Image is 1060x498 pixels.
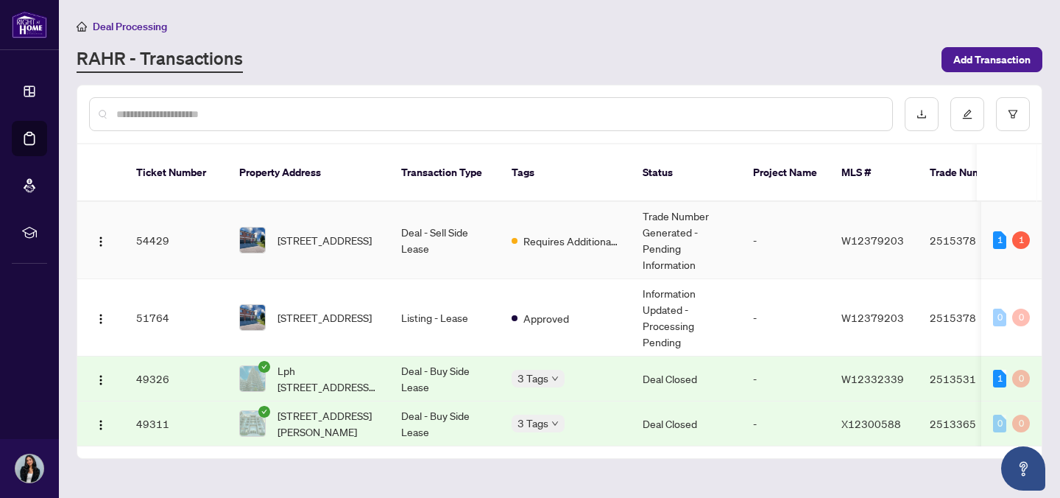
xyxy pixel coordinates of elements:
span: check-circle [258,361,270,373]
span: 3 Tags [517,415,548,432]
span: home [77,21,87,32]
span: Deal Processing [93,20,167,33]
th: Property Address [227,144,389,202]
span: down [551,420,559,427]
td: - [741,357,830,401]
span: Add Transaction [953,48,1031,71]
td: 49311 [124,401,227,446]
button: filter [996,97,1030,131]
th: Project Name [741,144,830,202]
td: 49326 [124,357,227,401]
div: 1 [1012,231,1030,249]
span: filter [1008,109,1018,119]
td: Deal - Buy Side Lease [389,401,500,446]
div: 0 [993,415,1006,432]
button: Logo [89,228,113,252]
div: 0 [1012,370,1030,387]
span: 3 Tags [517,370,548,387]
td: 54429 [124,202,227,279]
th: Tags [500,144,631,202]
div: 0 [1012,415,1030,432]
button: Add Transaction [941,47,1042,72]
span: [STREET_ADDRESS] [278,232,372,248]
a: RAHR - Transactions [77,46,243,73]
span: W12332339 [841,372,904,385]
button: Logo [89,412,113,435]
span: Lph [STREET_ADDRESS][PERSON_NAME] [278,362,378,395]
th: Ticket Number [124,144,227,202]
td: 2513365 [918,401,1021,446]
div: 0 [993,309,1006,326]
button: download [905,97,939,131]
th: Trade Number [918,144,1021,202]
td: Deal Closed [631,357,741,401]
img: thumbnail-img [240,366,265,391]
div: 1 [993,370,1006,387]
img: thumbnail-img [240,411,265,436]
td: Deal - Sell Side Lease [389,202,500,279]
span: W12379203 [841,234,904,247]
span: down [551,375,559,382]
img: Profile Icon [15,455,43,483]
span: [STREET_ADDRESS][PERSON_NAME] [278,407,378,440]
td: Trade Number Generated - Pending Information [631,202,741,279]
img: thumbnail-img [240,228,265,253]
img: logo [12,11,47,38]
td: Information Updated - Processing Pending [631,279,741,357]
button: Logo [89,306,113,329]
img: Logo [95,313,107,325]
td: 2515378 [918,279,1021,357]
button: Open asap [1001,446,1045,491]
span: check-circle [258,406,270,418]
th: Status [631,144,741,202]
th: Transaction Type [389,144,500,202]
img: Logo [95,419,107,431]
td: - [741,202,830,279]
span: Requires Additional Docs [523,233,619,249]
div: 1 [993,231,1006,249]
td: 2515378 [918,202,1021,279]
td: Listing - Lease [389,279,500,357]
td: 51764 [124,279,227,357]
td: Deal Closed [631,401,741,446]
span: W12379203 [841,311,904,324]
th: MLS # [830,144,918,202]
td: 2513531 [918,357,1021,401]
span: download [916,109,927,119]
span: X12300588 [841,417,901,430]
img: Logo [95,236,107,248]
img: Logo [95,374,107,386]
button: Logo [89,367,113,390]
span: edit [962,109,972,119]
td: - [741,279,830,357]
button: edit [950,97,984,131]
td: - [741,401,830,446]
span: Approved [523,310,569,326]
span: [STREET_ADDRESS] [278,309,372,326]
img: thumbnail-img [240,305,265,330]
td: Deal - Buy Side Lease [389,357,500,401]
div: 0 [1012,309,1030,326]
